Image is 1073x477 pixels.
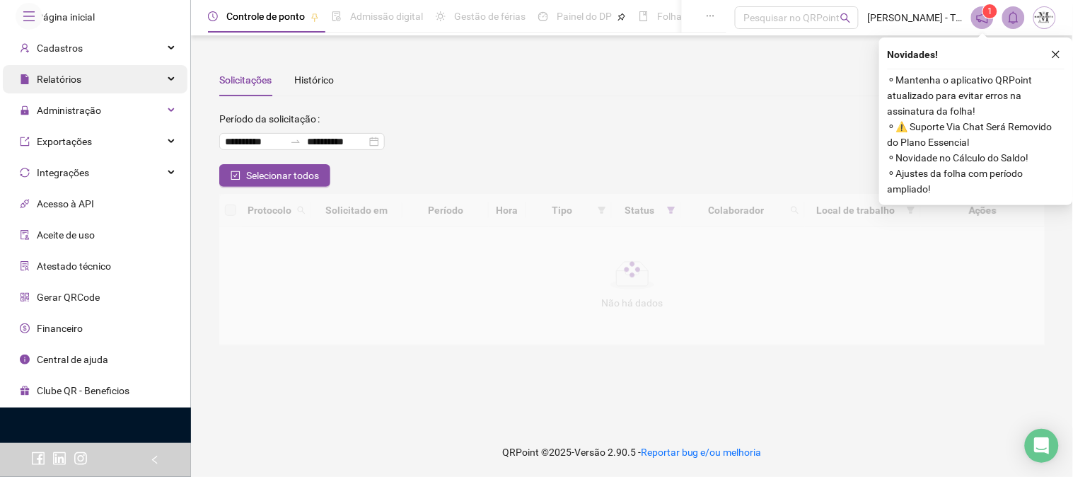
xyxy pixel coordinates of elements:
footer: QRPoint © 2025 - 2.90.5 - [191,427,1073,477]
div: Open Intercom Messenger [1025,429,1059,463]
span: Admissão digital [350,11,423,22]
span: api [20,199,30,209]
span: file-done [332,11,342,21]
span: export [20,137,30,146]
sup: 1 [983,4,997,18]
span: to [290,136,301,147]
span: ⚬ Ajustes da folha com período ampliado! [888,166,1065,197]
span: sync [20,168,30,178]
span: clock-circle [208,11,218,21]
span: notification [976,11,989,24]
span: pushpin [311,13,319,21]
span: Controle de ponto [226,11,305,22]
span: close [1051,50,1061,59]
span: Selecionar todos [246,168,319,183]
span: ⚬ ⚠️ Suporte Via Chat Será Removido do Plano Essencial [888,119,1065,150]
img: 67331 [1034,7,1055,28]
span: menu [23,10,35,23]
span: sun [436,11,446,21]
span: swap-right [290,136,301,147]
span: left [150,455,160,465]
span: Exportações [37,136,92,147]
span: pushpin [617,13,626,21]
span: Aceite de uso [37,229,95,241]
span: qrcode [20,292,30,302]
span: ⚬ Mantenha o aplicativo QRPoint atualizado para evitar erros na assinatura da folha! [888,72,1065,119]
span: Reportar bug e/ou melhoria [641,447,762,458]
span: info-circle [20,355,30,364]
span: Cadastros [37,42,83,54]
div: Histórico [294,72,334,88]
span: lock [20,105,30,115]
span: instagram [74,452,88,466]
span: audit [20,230,30,240]
span: search [840,13,851,23]
span: Novidades ! [888,47,939,62]
span: Gerar QRCode [37,292,100,303]
span: file [20,74,30,84]
span: book [639,11,649,21]
span: solution [20,261,30,271]
span: Folha de pagamento [657,11,748,22]
span: Financeiro [37,323,83,334]
span: Gestão de férias [454,11,526,22]
span: dashboard [538,11,548,21]
span: bell [1007,11,1020,24]
span: 1 [988,6,993,16]
span: user-add [20,43,30,53]
span: Acesso à API [37,198,94,209]
span: linkedin [52,452,66,466]
span: Relatórios [37,74,81,85]
span: ellipsis [706,11,715,21]
span: facebook [31,452,45,466]
span: Administração [37,105,101,116]
span: Central de ajuda [37,354,108,365]
span: Versão [574,447,605,458]
span: Página inicial [37,11,95,23]
span: Clube QR - Beneficios [37,385,129,396]
span: ⚬ Novidade no Cálculo do Saldo! [888,150,1065,166]
span: Atestado técnico [37,260,111,272]
span: check-square [231,171,240,180]
div: Solicitações [219,72,272,88]
span: [PERSON_NAME] - TRANSMARTINS [867,10,963,25]
button: Selecionar todos [219,164,330,187]
span: Integrações [37,167,89,178]
span: dollar [20,323,30,333]
label: Período da solicitação [219,108,325,130]
span: Painel do DP [557,11,612,22]
span: gift [20,386,30,396]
